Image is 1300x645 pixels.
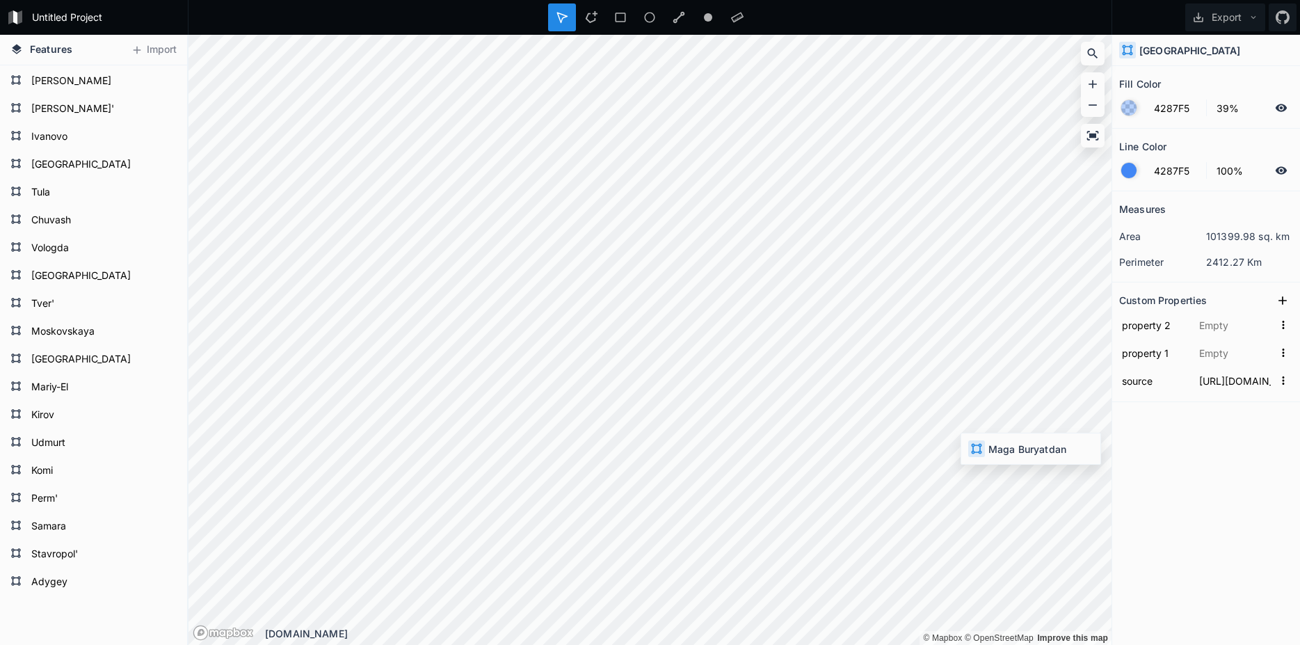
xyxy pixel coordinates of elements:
input: Empty [1196,314,1274,335]
input: Name [1119,370,1189,391]
a: Map feedback [1037,633,1108,643]
dd: 2412.27 Km [1206,255,1293,269]
a: Mapbox [923,633,962,643]
h2: Fill Color [1119,73,1161,95]
button: Export [1185,3,1265,31]
input: Name [1119,314,1189,335]
span: Features [30,42,72,56]
dt: perimeter [1119,255,1206,269]
h4: [GEOGRAPHIC_DATA] [1139,43,1240,58]
h2: Line Color [1119,136,1166,157]
a: OpenStreetMap [965,633,1034,643]
div: [DOMAIN_NAME] [265,626,1112,641]
h2: Custom Properties [1119,289,1207,311]
h2: Measures [1119,198,1166,220]
input: Empty [1196,342,1274,363]
dt: area [1119,229,1206,244]
a: Mapbox logo [193,625,254,641]
input: Empty [1196,370,1274,391]
button: Import [124,39,184,61]
dd: 101399.98 sq. km [1206,229,1293,244]
input: Name [1119,342,1189,363]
